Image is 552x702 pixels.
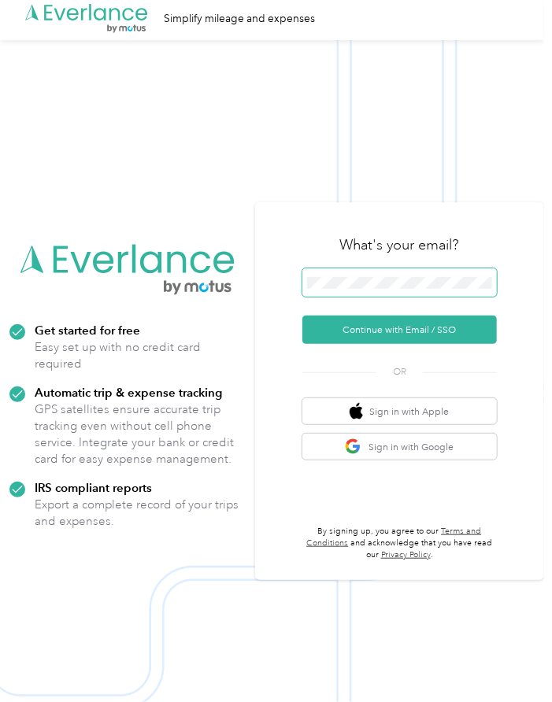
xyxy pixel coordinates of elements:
p: GPS satellites ensure accurate trip tracking even without cell phone service. Integrate your bank... [35,401,246,467]
img: google logo [345,438,361,455]
p: Easy set up with no credit card required [35,339,246,372]
a: Terms and Conditions [306,526,481,549]
strong: Automatic trip & expense tracking [35,385,222,400]
h3: What's your email? [339,235,459,254]
p: By signing up, you agree to our and acknowledge that you have read our . [302,526,497,561]
a: Privacy Policy [381,549,431,560]
button: Continue with Email / SSO [302,316,497,344]
strong: IRS compliant reports [35,480,152,495]
p: Export a complete record of your trips and expenses. [35,497,246,530]
button: google logoSign in with Google [302,434,497,460]
img: apple logo [350,403,363,419]
button: apple logoSign in with Apple [302,398,497,424]
strong: Get started for free [35,323,140,338]
div: Simplify mileage and expenses [164,10,315,27]
span: OR [376,365,423,379]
